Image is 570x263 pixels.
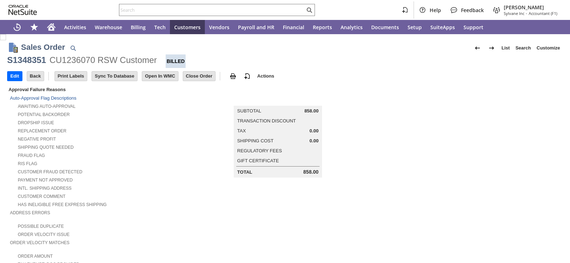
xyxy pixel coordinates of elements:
[304,108,318,114] span: 858.00
[27,72,44,81] input: Back
[60,20,90,34] a: Activities
[310,128,318,134] span: 0.00
[254,73,277,79] a: Actions
[7,54,46,66] div: S1348351
[142,72,178,81] input: Open In WMC
[473,44,482,52] img: Previous
[205,20,234,34] a: Vendors
[237,148,282,153] a: Regulatory Fees
[310,138,318,144] span: 0.00
[21,41,65,53] h1: Sales Order
[18,128,66,133] a: Replacement Order
[18,178,73,183] a: Payment not approved
[403,20,426,34] a: Setup
[166,54,186,68] div: Billed
[18,137,56,142] a: Negative Profit
[150,20,170,34] a: Tech
[234,94,322,106] caption: Summary
[487,44,496,52] img: Next
[430,24,455,31] span: SuiteApps
[209,24,229,31] span: Vendors
[18,224,64,229] a: Possible Duplicate
[26,20,43,34] div: Shortcuts
[279,20,309,34] a: Financial
[229,72,237,80] img: print.svg
[18,254,53,259] a: Order Amount
[18,145,74,150] a: Shipping Quote Needed
[18,112,70,117] a: Potential Backorder
[183,72,215,81] input: Close Order
[504,4,557,11] span: [PERSON_NAME]
[367,20,403,34] a: Documents
[499,42,513,54] a: List
[9,20,26,34] a: Recent Records
[461,7,484,14] span: Feedback
[513,42,534,54] a: Search
[18,202,107,207] a: Has Ineligible Free Express Shipping
[238,24,274,31] span: Payroll and HR
[529,11,557,16] span: Accountant (F1)
[47,23,56,31] svg: Home
[504,11,524,16] span: Sylvane Inc
[305,6,313,14] svg: Search
[237,128,246,133] a: Tax
[18,186,72,191] a: Intl. Shipping Address
[534,42,563,54] a: Customize
[237,118,296,123] a: Transaction Discount
[459,20,488,34] a: Support
[64,24,86,31] span: Activities
[131,24,146,31] span: Billing
[18,232,69,237] a: Order Velocity Issue
[243,72,252,80] img: add-record.svg
[283,24,304,31] span: Financial
[13,23,21,31] svg: Recent Records
[119,6,305,14] input: Search
[234,20,279,34] a: Payroll and HR
[430,7,441,14] span: Help
[154,24,166,31] span: Tech
[237,169,252,175] a: Total
[7,85,190,94] div: Approval Failure Reasons
[7,72,22,81] input: Edit
[9,5,37,15] svg: logo
[426,20,459,34] a: SuiteApps
[18,120,54,125] a: Dropship Issue
[95,24,122,31] span: Warehouse
[10,210,50,215] a: Address Errors
[126,20,150,34] a: Billing
[18,194,66,199] a: Customer Comment
[92,72,137,81] input: Sync To Database
[69,44,77,52] img: Quick Find
[309,20,336,34] a: Reports
[371,24,399,31] span: Documents
[50,54,157,66] div: CU1236070 RSW Customer
[10,95,76,101] a: Auto-Approval Flag Descriptions
[18,169,82,174] a: Customer Fraud Detected
[237,158,279,163] a: Gift Certificate
[237,138,274,143] a: Shipping Cost
[463,24,483,31] span: Support
[18,153,45,158] a: Fraud Flag
[526,11,527,16] span: -
[313,24,332,31] span: Reports
[170,20,205,34] a: Customers
[336,20,367,34] a: Analytics
[408,24,422,31] span: Setup
[341,24,363,31] span: Analytics
[18,104,76,109] a: Awaiting Auto-Approval
[43,20,60,34] a: Home
[55,72,87,81] input: Print Labels
[30,23,38,31] svg: Shortcuts
[237,108,261,114] a: Subtotal
[18,161,37,166] a: RIS flag
[174,24,201,31] span: Customers
[303,169,318,175] span: 858.00
[90,20,126,34] a: Warehouse
[10,240,69,245] a: Order Velocity Matches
